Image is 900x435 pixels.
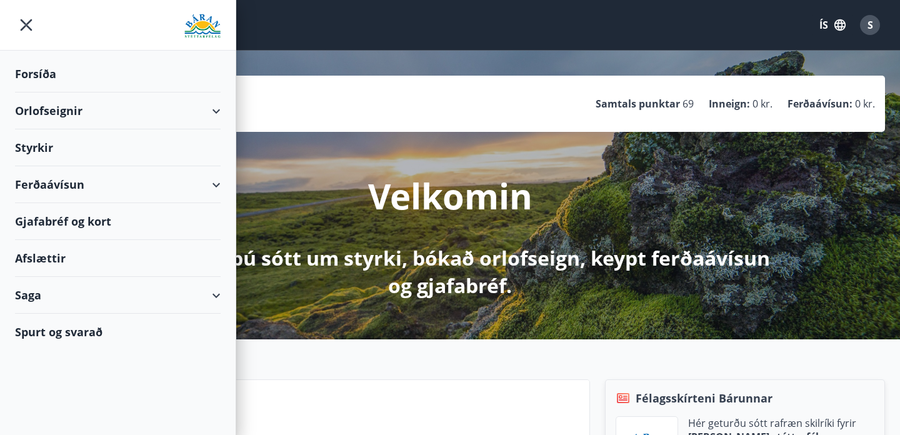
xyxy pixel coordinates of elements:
[15,166,221,203] div: Ferðaávísun
[15,56,221,92] div: Forsíða
[812,14,852,36] button: ÍS
[15,92,221,129] div: Orlofseignir
[709,97,750,111] p: Inneign :
[184,14,221,39] img: union_logo
[682,97,694,111] span: 69
[688,416,856,430] p: Hér geturðu sótt rafræn skilríki fyrir
[107,411,579,432] p: Spurt og svarað
[15,129,221,166] div: Styrkir
[15,203,221,240] div: Gjafabréf og kort
[15,240,221,277] div: Afslættir
[120,244,780,299] p: Hér getur þú sótt um styrki, bókað orlofseign, keypt ferðaávísun og gjafabréf.
[752,97,772,111] span: 0 kr.
[15,277,221,314] div: Saga
[855,10,885,40] button: S
[368,172,532,219] p: Velkomin
[867,18,873,32] span: S
[15,14,37,36] button: menu
[596,97,680,111] p: Samtals punktar
[787,97,852,111] p: Ferðaávísun :
[855,97,875,111] span: 0 kr.
[15,314,221,350] div: Spurt og svarað
[636,390,772,406] span: Félagsskírteni Bárunnar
